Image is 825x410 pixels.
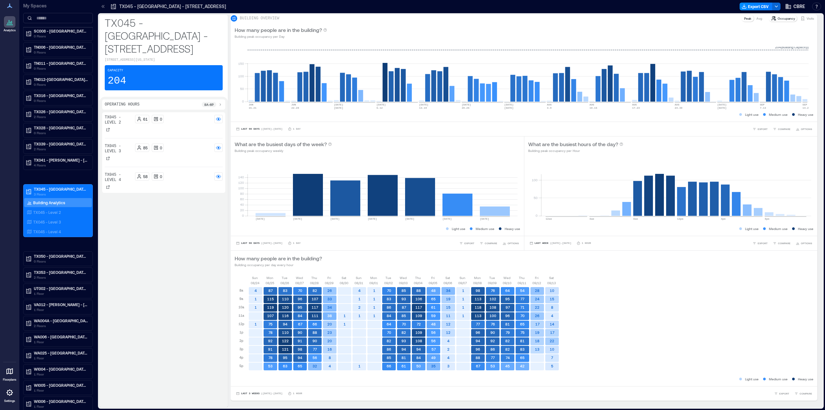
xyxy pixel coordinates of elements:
[490,314,496,318] text: 100
[446,305,451,309] text: 15
[415,297,422,301] text: 106
[23,3,93,9] p: My Spaces
[717,103,727,106] text: [DATE]
[474,275,481,280] p: Mon
[462,106,470,109] text: 20-26
[33,219,61,225] p: TX045 - Level 3
[327,305,332,309] text: 34
[242,214,244,217] tspan: 0
[519,275,525,280] p: Thu
[429,280,437,285] p: 09/05
[282,305,289,309] text: 120
[478,240,499,246] button: COMPARE
[773,390,791,397] button: EXPORT
[249,103,254,106] text: JUN
[296,275,303,280] p: Wed
[373,305,375,309] text: 1
[34,259,88,264] p: 0 Floors
[758,127,768,131] span: EXPORT
[108,68,123,73] p: Capacity
[34,93,88,98] p: TX016 - [GEOGRAPHIC_DATA] - [STREET_ADDRESS]
[238,186,244,190] tspan: 100
[358,305,361,309] text: 2
[283,322,287,326] text: 94
[34,286,88,291] p: UT002 - [GEOGRAPHIC_DATA] - [STREET_ADDRESS] ..
[34,254,88,259] p: TX050 - [GEOGRAPHIC_DATA] - [STREET_ADDRESS]
[34,307,88,312] p: 1 Floor
[414,280,422,285] p: 09/04
[443,280,452,285] p: 09/06
[34,270,88,275] p: TX053 - [GEOGRAPHIC_DATA] - [GEOGRAPHIC_DATA]
[505,226,520,231] p: Heavy use
[452,226,465,231] p: Light use
[108,75,126,87] p: 204
[801,241,812,245] span: OPTIONS
[772,126,792,132] button: COMPARE
[489,275,495,280] p: Tue
[783,1,807,12] button: CBRE
[721,217,726,220] text: 4pm
[238,321,244,326] p: 12p
[476,226,494,231] p: Medium use
[240,87,244,91] tspan: 50
[387,297,391,301] text: 83
[547,106,552,109] text: 3-9
[376,103,386,106] text: [DATE]
[105,16,223,55] p: TX045 - [GEOGRAPHIC_DATA] - [STREET_ADDRESS]
[462,314,464,318] text: 1
[34,318,88,323] p: WA004A - [GEOGRAPHIC_DATA] - [STREET_ADDRESS]
[34,125,88,130] p: TX028 - [GEOGRAPHIC_DATA] - 2100 [PERSON_NAME]..
[33,210,61,215] p: TX045 - Level 2
[760,103,765,106] text: SEP
[503,275,510,280] p: Wed
[632,106,640,109] text: 17-23
[143,145,148,150] p: 85
[504,106,514,109] text: [DATE]
[416,288,421,293] text: 88
[240,16,279,21] p: BUILDING OVERVIEW
[387,314,391,318] text: 84
[354,280,363,285] p: 08/31
[105,102,140,107] p: Operating Hours
[34,114,88,119] p: 2 Floors
[480,217,489,220] text: [DATE]
[405,217,414,220] text: [DATE]
[312,297,318,301] text: 107
[369,280,378,285] p: 09/01
[160,145,162,150] p: 0
[291,106,299,109] text: 22-28
[291,103,296,106] text: JUN
[520,314,525,318] text: 70
[34,98,88,103] p: 0 Floors
[34,192,88,197] p: 3 Floors
[358,288,361,293] text: 4
[419,103,428,106] text: [DATE]
[490,297,496,301] text: 102
[458,240,476,246] button: EXPORT
[267,305,274,309] text: 119
[399,280,408,285] p: 09/03
[547,103,552,106] text: AUG
[751,240,769,246] button: EXPORT
[282,275,287,280] p: Tue
[334,103,343,106] text: [DATE]
[675,106,683,109] text: 24-30
[551,305,553,309] text: 8
[431,275,435,280] p: Fri
[313,288,317,293] text: 82
[458,280,467,285] p: 09/07
[675,103,680,106] text: AUG
[240,192,244,195] tspan: 80
[105,144,132,154] p: TX045 - Level 3
[446,314,451,318] text: 11
[34,109,88,114] p: TX026 - [GEOGRAPHIC_DATA] - 2100 [PERSON_NAME]
[758,241,768,245] span: EXPORT
[370,275,377,280] p: Mon
[505,288,510,293] text: 64
[505,297,510,301] text: 95
[476,288,480,293] text: 98
[249,106,257,109] text: 15-21
[402,314,406,318] text: 85
[491,288,495,293] text: 76
[802,106,810,109] text: 14-20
